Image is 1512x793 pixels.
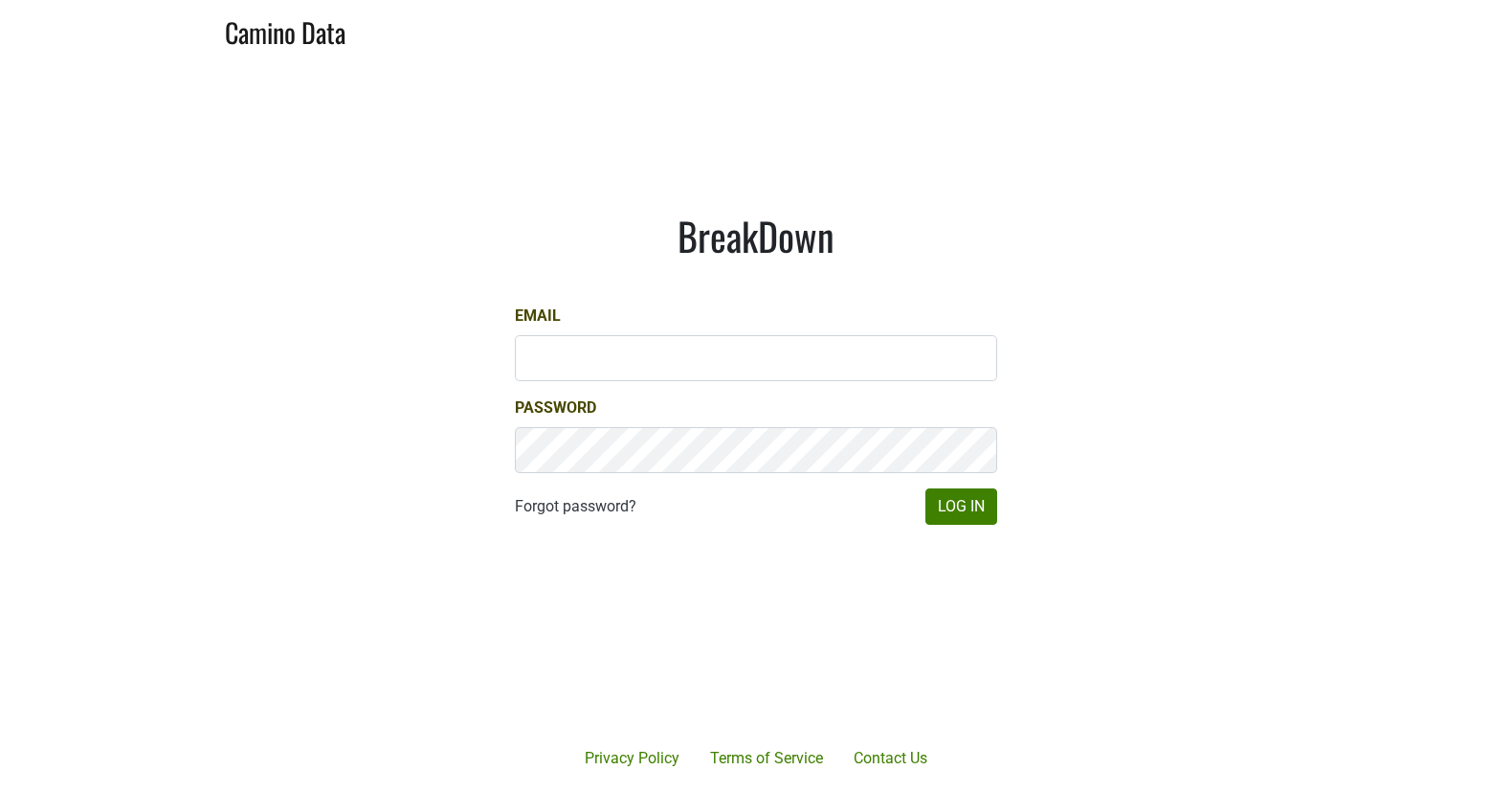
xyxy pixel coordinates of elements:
[695,739,838,778] a: Terms of Service
[515,396,596,419] label: Password
[515,305,561,328] label: Email
[515,213,997,259] h1: BreakDown
[925,488,997,525] button: Log In
[225,8,345,53] a: Camino Data
[515,495,636,518] a: Forgot password?
[838,739,943,778] a: Contact Us
[569,739,695,778] a: Privacy Policy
